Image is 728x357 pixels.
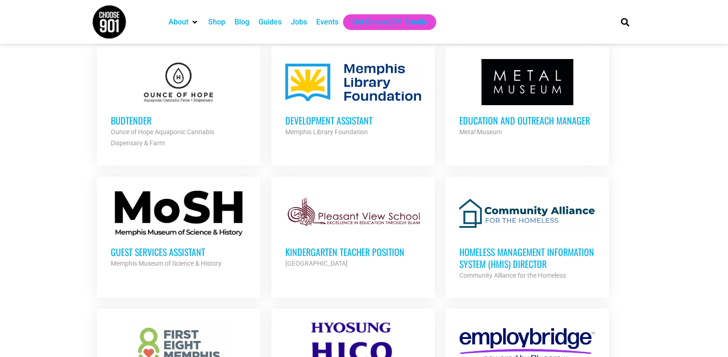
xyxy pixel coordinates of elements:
a: Homeless Management Information System (HMIS) Director Community Alliance for the Homeless [445,177,609,295]
strong: Memphis Museum of Science & History [111,260,222,267]
strong: [GEOGRAPHIC_DATA] [285,260,348,267]
strong: Ounce of Hope Aquaponic Cannabis Dispensary & Farm [111,128,214,147]
a: About [168,17,188,28]
a: Guides [259,17,282,28]
a: Jobs [291,17,307,28]
a: Events [316,17,338,28]
div: Search [617,14,632,30]
a: Get Choose901 Emails [352,17,427,28]
strong: Metal Museum [459,128,502,136]
h3: Guest Services Assistant [111,246,247,258]
h3: Budtender [111,114,247,126]
nav: Main nav [164,14,605,30]
strong: Memphis Library Foundation [285,128,368,136]
h3: Development Assistant [285,114,421,126]
a: Education and Outreach Manager Metal Museum [445,45,609,151]
a: Shop [208,17,225,28]
a: Kindergarten Teacher Position [GEOGRAPHIC_DATA] [271,177,435,283]
strong: Community Alliance for the Homeless [459,272,566,279]
h3: Homeless Management Information System (HMIS) Director [459,246,595,270]
h3: Kindergarten Teacher Position [285,246,421,258]
a: Budtender Ounce of Hope Aquaponic Cannabis Dispensary & Farm [97,45,260,162]
a: Guest Services Assistant Memphis Museum of Science & History [97,177,260,283]
h3: Education and Outreach Manager [459,114,595,126]
a: Development Assistant Memphis Library Foundation [271,45,435,151]
a: Blog [235,17,249,28]
div: About [164,14,204,30]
